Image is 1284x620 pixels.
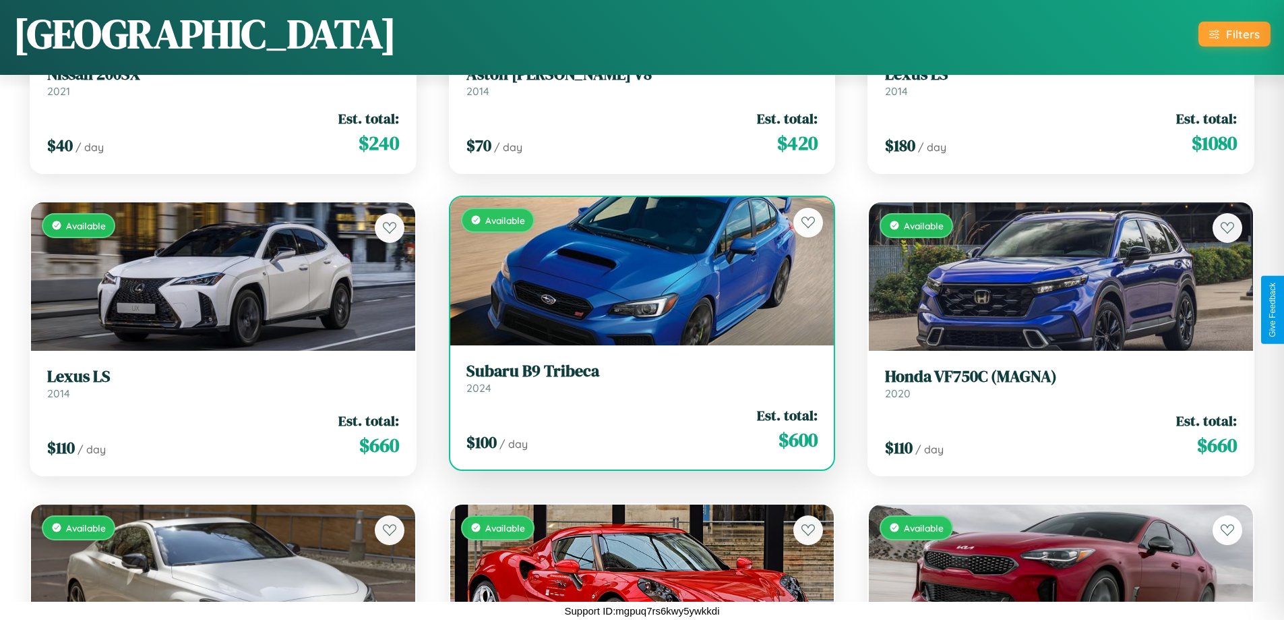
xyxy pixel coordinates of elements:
[466,362,818,381] h3: Subaru B9 Tribeca
[66,220,106,231] span: Available
[915,443,944,456] span: / day
[75,140,104,154] span: / day
[338,411,399,430] span: Est. total:
[494,140,522,154] span: / day
[485,522,525,534] span: Available
[47,65,399,98] a: Nissan 200SX2021
[466,84,489,98] span: 2014
[885,367,1237,400] a: Honda VF750C (MAGNA)2020
[47,387,70,400] span: 2014
[47,65,399,84] h3: Nissan 200SX
[1176,411,1237,430] span: Est. total:
[338,109,399,128] span: Est. total:
[885,65,1237,84] h3: Lexus LS
[47,436,75,459] span: $ 110
[885,65,1237,98] a: Lexus LS2014
[1226,27,1260,41] div: Filters
[66,522,106,534] span: Available
[1176,109,1237,128] span: Est. total:
[918,140,946,154] span: / day
[564,602,719,620] p: Support ID: mgpuq7rs6kwy5ywkkdi
[904,522,944,534] span: Available
[359,130,399,157] span: $ 240
[757,405,818,425] span: Est. total:
[885,436,913,459] span: $ 110
[885,387,911,400] span: 2020
[885,134,915,157] span: $ 180
[1197,432,1237,459] span: $ 660
[359,432,399,459] span: $ 660
[885,367,1237,387] h3: Honda VF750C (MAGNA)
[904,220,944,231] span: Available
[466,134,491,157] span: $ 70
[1192,130,1237,157] span: $ 1080
[466,65,818,84] h3: Aston [PERSON_NAME] V8
[78,443,106,456] span: / day
[466,381,491,395] span: 2024
[47,367,399,387] h3: Lexus LS
[1198,22,1271,47] button: Filters
[466,65,818,98] a: Aston [PERSON_NAME] V82014
[1268,283,1277,337] div: Give Feedback
[777,130,818,157] span: $ 420
[47,134,73,157] span: $ 40
[485,215,525,226] span: Available
[757,109,818,128] span: Est. total:
[466,431,497,453] span: $ 100
[466,362,818,395] a: Subaru B9 Tribeca2024
[885,84,908,98] span: 2014
[499,437,528,451] span: / day
[13,6,396,61] h1: [GEOGRAPHIC_DATA]
[47,367,399,400] a: Lexus LS2014
[778,426,818,453] span: $ 600
[47,84,70,98] span: 2021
